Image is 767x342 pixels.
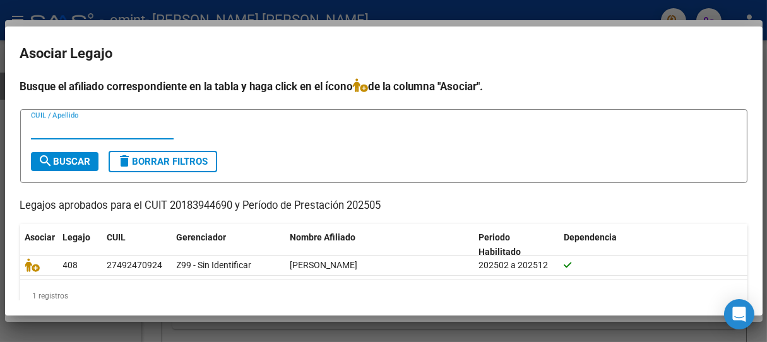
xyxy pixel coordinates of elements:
[117,153,133,168] mat-icon: delete
[724,299,754,329] div: Open Intercom Messenger
[564,232,617,242] span: Dependencia
[290,260,358,270] span: JEREZ SABADINI EMMA KIARA
[58,224,102,266] datatable-header-cell: Legajo
[285,224,474,266] datatable-header-cell: Nombre Afiliado
[63,260,78,270] span: 408
[63,232,91,242] span: Legajo
[20,42,747,66] h2: Asociar Legajo
[39,153,54,168] mat-icon: search
[102,224,172,266] datatable-header-cell: CUIL
[177,260,252,270] span: Z99 - Sin Identificar
[559,224,747,266] datatable-header-cell: Dependencia
[290,232,356,242] span: Nombre Afiliado
[479,258,554,273] div: 202502 a 202512
[25,232,56,242] span: Asociar
[479,232,521,257] span: Periodo Habilitado
[172,224,285,266] datatable-header-cell: Gerenciador
[20,198,747,214] p: Legajos aprobados para el CUIT 20183944690 y Período de Prestación 202505
[20,224,58,266] datatable-header-cell: Asociar
[107,232,126,242] span: CUIL
[107,258,163,273] div: 27492470924
[20,280,747,312] div: 1 registros
[109,151,217,172] button: Borrar Filtros
[20,78,747,95] h4: Busque el afiliado correspondiente en la tabla y haga click en el ícono de la columna "Asociar".
[39,156,91,167] span: Buscar
[117,156,208,167] span: Borrar Filtros
[473,224,559,266] datatable-header-cell: Periodo Habilitado
[31,152,98,171] button: Buscar
[177,232,227,242] span: Gerenciador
